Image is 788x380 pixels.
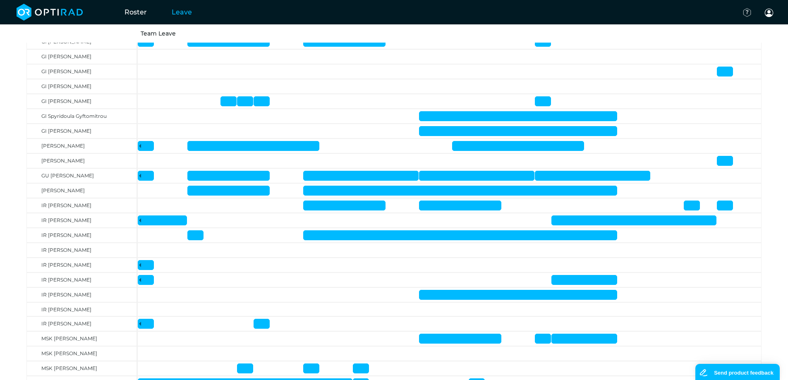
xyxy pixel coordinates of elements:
span: [PERSON_NAME] [41,143,85,149]
span: MSK [PERSON_NAME] [41,335,97,342]
span: IR [PERSON_NAME] [41,262,91,268]
span: MSK [PERSON_NAME] [41,350,97,356]
a: Team Leave [141,30,176,37]
span: MSK [PERSON_NAME] [41,365,97,371]
span: IR [PERSON_NAME] [41,292,91,298]
span: IR [PERSON_NAME] [41,247,91,253]
img: brand-opti-rad-logos-blue-and-white-d2f68631ba2948856bd03f2d395fb146ddc8fb01b4b6e9315ea85fa773367... [17,4,83,21]
span: IR [PERSON_NAME] [41,320,91,327]
span: GI [PERSON_NAME] [41,98,91,104]
span: IR [PERSON_NAME] [41,232,91,238]
span: [PERSON_NAME] [41,187,85,194]
span: IR [PERSON_NAME] [41,306,91,313]
span: [PERSON_NAME] [41,158,85,164]
span: IR [PERSON_NAME] [41,277,91,283]
span: GI [PERSON_NAME] [41,128,91,134]
span: GI [PERSON_NAME] [41,53,91,60]
span: GI [PERSON_NAME] [41,68,91,74]
span: IR [PERSON_NAME] [41,202,91,208]
span: IR [PERSON_NAME] [41,217,91,223]
span: GU [PERSON_NAME] [41,172,94,179]
span: GI Spyridoula Gyftomitrou [41,113,107,119]
span: GI [PERSON_NAME] [41,83,91,89]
